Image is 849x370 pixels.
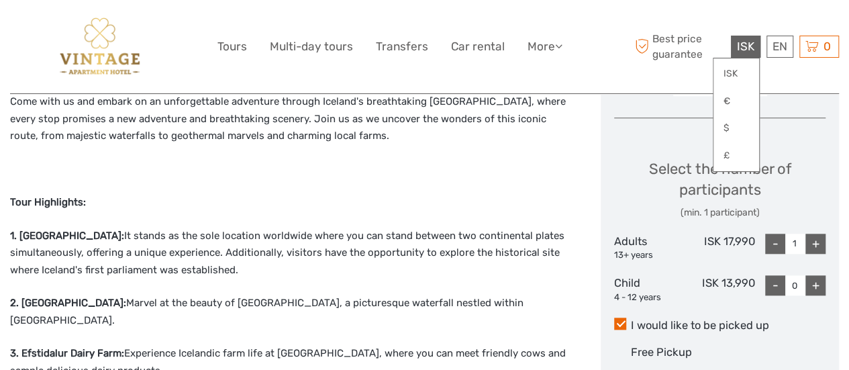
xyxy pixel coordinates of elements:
a: ISK [713,62,759,86]
a: Multi-day tours [270,37,353,56]
div: ISK 17,990 [685,234,755,262]
div: - [765,275,785,295]
div: + [805,234,826,254]
a: Car rental [451,37,505,56]
strong: Tour Highlights: [10,196,86,208]
span: ISK [737,40,754,53]
p: Marvel at the beauty of [GEOGRAPHIC_DATA], a picturesque waterfall nestled within [GEOGRAPHIC_DATA]. [10,295,572,329]
strong: 2. [GEOGRAPHIC_DATA]: [10,297,126,309]
div: + [805,275,826,295]
div: Adults [614,234,685,262]
div: 4 - 12 years [614,291,685,304]
div: (min. 1 participant) [614,206,826,220]
a: $ [713,116,759,140]
p: It stands as the sole location worldwide where you can stand between two continental plates simul... [10,228,572,279]
a: Tours [217,37,247,56]
div: 13+ years [614,249,685,262]
a: More [528,37,562,56]
div: - [765,234,785,254]
strong: 3. Efstidalur Dairy Farm: [10,347,124,359]
img: 3256-be983540-ede3-4357-9bcb-8bc2f29a93ac_logo_big.png [50,10,150,83]
p: Come with us and embark on an unforgettable adventure through Iceland's breathtaking [GEOGRAPHIC_... [10,93,572,145]
div: EN [766,36,793,58]
a: £ [713,144,759,168]
div: Select the number of participants [614,158,826,220]
a: € [713,89,759,113]
span: 0 [821,40,833,53]
strong: 1. [GEOGRAPHIC_DATA]: [10,230,124,242]
div: ISK 13,990 [685,275,755,304]
span: Free Pickup [631,346,692,359]
span: Best price guarantee [632,32,728,61]
div: Child [614,275,685,304]
a: Transfers [376,37,428,56]
label: I would like to be picked up [614,318,826,334]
